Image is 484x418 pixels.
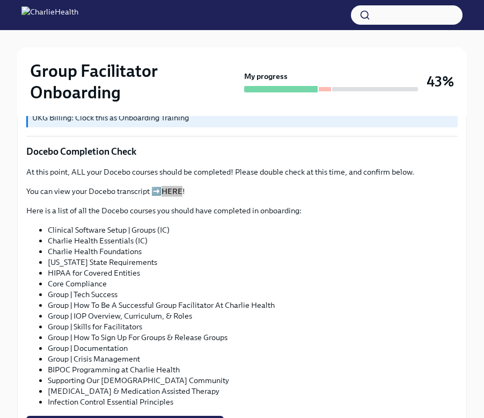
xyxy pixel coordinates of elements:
[48,321,458,332] li: Group | Skills for Facilitators
[48,257,458,268] li: [US_STATE] State Requirements
[162,186,182,196] a: HERE
[48,375,458,386] li: Supporting Our [DEMOGRAPHIC_DATA] Community
[48,354,458,364] li: Group | Crisis Management
[427,72,454,91] h3: 43%
[26,205,458,216] p: Here is a list of all the Docebo courses you should have completed in onboarding:
[48,386,458,397] li: [MEDICAL_DATA] & Medication Assisted Therapy
[30,60,240,103] h2: Group Facilitator Onboarding
[48,300,458,311] li: Group | How To Be A Successful Group Facilitator At Charlie Health
[48,397,458,407] li: Infection Control Essential Principles
[26,167,458,177] p: At this point, ALL your Docebo courses should be completed! Please double check at this time, and...
[32,112,453,123] p: UKG Billing: Clock this as Onboarding Training
[48,311,458,321] li: Group | IOP Overview, Curriculum, & Roles
[26,145,458,158] p: Docebo Completion Check
[48,268,458,278] li: HIPAA for Covered Entities
[48,246,458,257] li: Charlie Health Foundations
[48,343,458,354] li: Group | Documentation
[48,278,458,289] li: Core Compliance
[21,6,78,24] img: CharlieHealth
[26,186,458,197] p: You can view your Docebo transcript ➡️ !
[48,289,458,300] li: Group | Tech Success
[48,332,458,343] li: Group | How To Sign Up For Groups & Release Groups
[244,71,288,82] strong: My progress
[48,235,458,246] li: Charlie Health Essentials (IC)
[48,225,458,235] li: Clinical Software Setup | Groups (IC)
[48,364,458,375] li: BIPOC Programming at Charlie Health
